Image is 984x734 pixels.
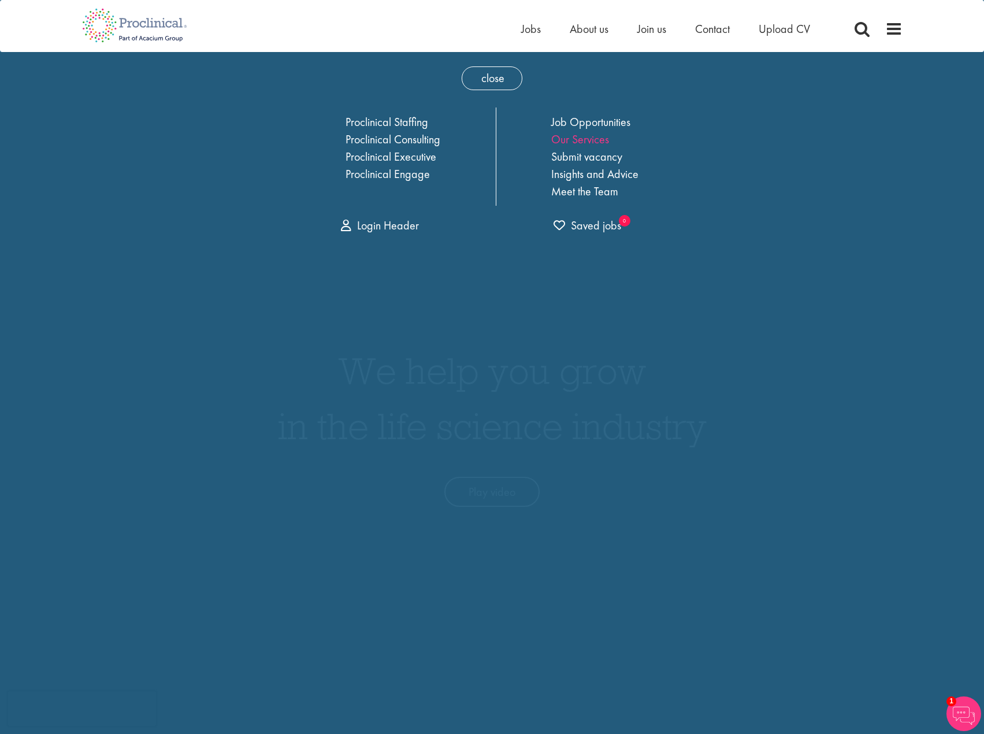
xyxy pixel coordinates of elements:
[346,166,430,181] a: Proclinical Engage
[521,21,541,36] a: Jobs
[551,149,622,164] a: Submit vacancy
[551,184,618,199] a: Meet the Team
[637,21,666,36] a: Join us
[554,217,621,234] a: 0 jobs in shortlist
[341,218,419,233] a: Login Header
[946,696,981,731] img: Chatbot
[946,696,956,706] span: 1
[759,21,810,36] a: Upload CV
[619,215,630,227] sub: 0
[346,132,440,147] a: Proclinical Consulting
[551,114,630,129] a: Job Opportunities
[695,21,730,36] a: Contact
[570,21,608,36] a: About us
[551,132,609,147] a: Our Services
[346,149,436,164] a: Proclinical Executive
[462,66,522,90] span: close
[346,114,428,129] a: Proclinical Staffing
[554,218,621,233] span: Saved jobs
[551,166,638,181] a: Insights and Advice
